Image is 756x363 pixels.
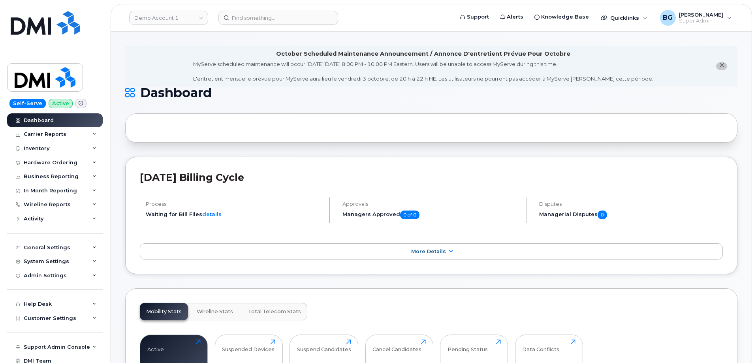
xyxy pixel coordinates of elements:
span: More Details [411,248,446,254]
div: Pending Status [448,339,488,352]
h4: Disputes [539,201,723,207]
div: Suspend Candidates [297,339,351,352]
span: Wireline Stats [197,308,233,315]
div: Active [147,339,164,352]
div: October Scheduled Maintenance Announcement / Annonce D'entretient Prévue Pour Octobre [276,50,570,58]
div: Suspended Devices [222,339,275,352]
div: Data Conflicts [522,339,559,352]
h5: Managerial Disputes [539,211,723,219]
div: MyServe scheduled maintenance will occur [DATE][DATE] 8:00 PM - 10:00 PM Eastern. Users will be u... [193,60,653,83]
li: Waiting for Bill Files [146,211,322,218]
div: Cancel Candidates [372,339,421,352]
span: 0 [598,211,607,219]
h5: Managers Approved [342,211,519,219]
span: 0 of 0 [400,211,419,219]
h4: Process [146,201,322,207]
button: close notification [716,62,727,70]
h4: Approvals [342,201,519,207]
a: details [202,211,222,217]
span: Dashboard [140,87,212,99]
h2: [DATE] Billing Cycle [140,171,723,183]
span: Total Telecom Stats [248,308,301,315]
